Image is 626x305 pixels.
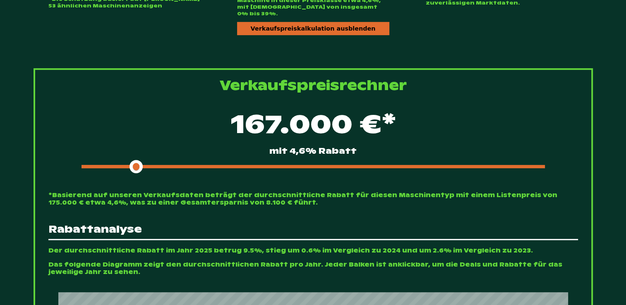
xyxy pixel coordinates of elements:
p: *Basierend auf unseren Verkaufsdaten beträgt der durchschnittliche Rabatt für diesen Maschinentyp... [48,191,578,206]
div: 167.000 €* [82,110,545,137]
div: Verkaufspreiskalkulation ausblenden [237,22,389,35]
span: Der durchschnittliche Rabatt im Jahr 2025 betrug 9.5%, stieg um 0.6% im Vergleich zu 2024 und um ... [48,247,578,254]
span: Das folgende Diagramm zeigt den durchschnittlichen Rabatt pro Jahr. Jeder Balken ist anklickbar, ... [48,261,578,276]
span: Rabattanalyse [48,223,578,240]
p: Verkaufspreisrechner [48,76,578,94]
p: mit 4,6% Rabatt [82,147,545,155]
